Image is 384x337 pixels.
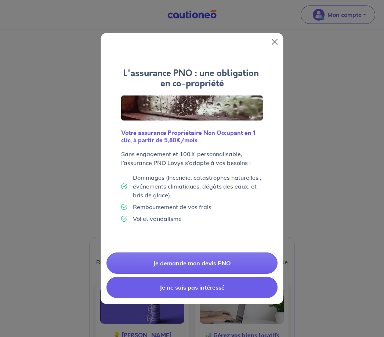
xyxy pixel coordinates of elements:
[133,202,211,211] p: Remboursement de vos frais
[269,36,280,48] button: Close
[106,252,278,274] a: Je demande mon devis PNO
[121,68,263,89] h4: L'assurance PNO : une obligation en co-propriété
[106,277,278,298] button: Je ne suis pas intéressé
[121,129,263,143] h6: Votre assurance Propriétaire Non Occupant en 1 clic, à partir de 5,80€/mois
[121,95,263,121] img: Logo Lovys
[133,214,182,223] p: Vol et vandalisme
[133,173,263,200] p: Dommages (Incendie, catastrophes naturelles , événements climatiques, dégâts des eaux, et bris de...
[121,150,263,167] p: Sans engagement et 100% personnalisable, l’assurance PNO Lovys s’adapte à vos besoins :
